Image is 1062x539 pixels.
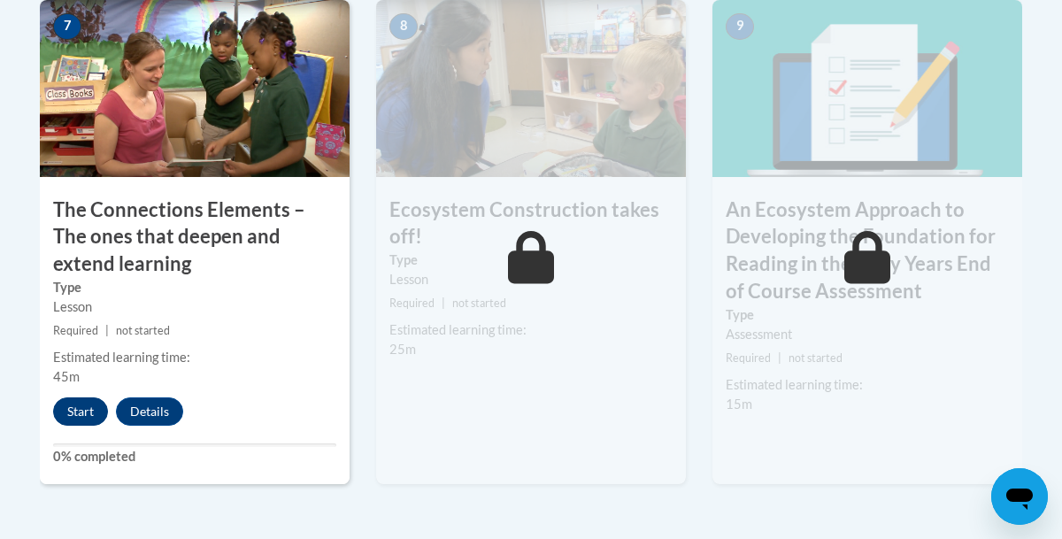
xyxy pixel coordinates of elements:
[452,296,506,310] span: not started
[376,196,686,251] h3: Ecosystem Construction takes off!
[778,351,781,365] span: |
[726,375,1009,395] div: Estimated learning time:
[726,351,771,365] span: Required
[53,348,336,367] div: Estimated learning time:
[116,324,170,337] span: not started
[726,13,754,40] span: 9
[116,397,183,426] button: Details
[389,342,416,357] span: 25m
[105,324,109,337] span: |
[53,297,336,317] div: Lesson
[789,351,843,365] span: not started
[53,324,98,337] span: Required
[53,369,80,384] span: 45m
[389,296,435,310] span: Required
[726,325,1009,344] div: Assessment
[389,250,673,270] label: Type
[389,13,418,40] span: 8
[53,447,336,466] label: 0% completed
[53,13,81,40] span: 7
[726,305,1009,325] label: Type
[712,196,1022,305] h3: An Ecosystem Approach to Developing the Foundation for Reading in the Early Years End of Course A...
[53,397,108,426] button: Start
[726,397,752,412] span: 15m
[442,296,445,310] span: |
[53,278,336,297] label: Type
[991,468,1048,525] iframe: Button to launch messaging window
[40,196,350,278] h3: The Connections Elements – The ones that deepen and extend learning
[389,270,673,289] div: Lesson
[389,320,673,340] div: Estimated learning time:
